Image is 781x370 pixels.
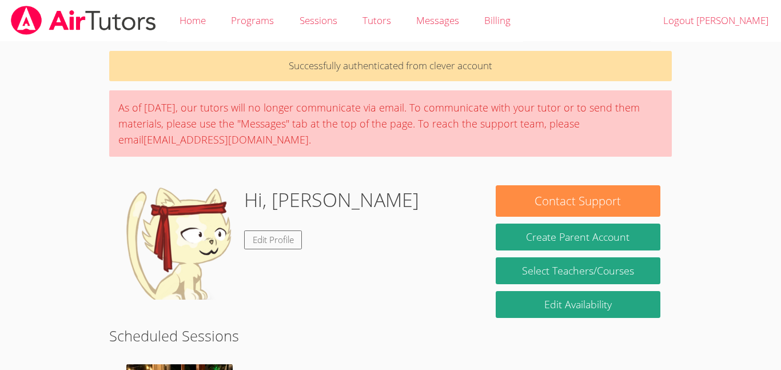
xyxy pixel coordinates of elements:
[496,224,660,250] button: Create Parent Account
[496,291,660,318] a: Edit Availability
[496,257,660,284] a: Select Teachers/Courses
[244,185,419,214] h1: Hi, [PERSON_NAME]
[416,14,459,27] span: Messages
[109,90,672,157] div: As of [DATE], our tutors will no longer communicate via email. To communicate with your tutor or ...
[109,325,672,347] h2: Scheduled Sessions
[496,185,660,217] button: Contact Support
[10,6,157,35] img: airtutors_banner-c4298cdbf04f3fff15de1276eac7730deb9818008684d7c2e4769d2f7ddbe033.png
[121,185,235,300] img: default.png
[109,51,672,81] p: Successfully authenticated from clever account
[244,230,302,249] a: Edit Profile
